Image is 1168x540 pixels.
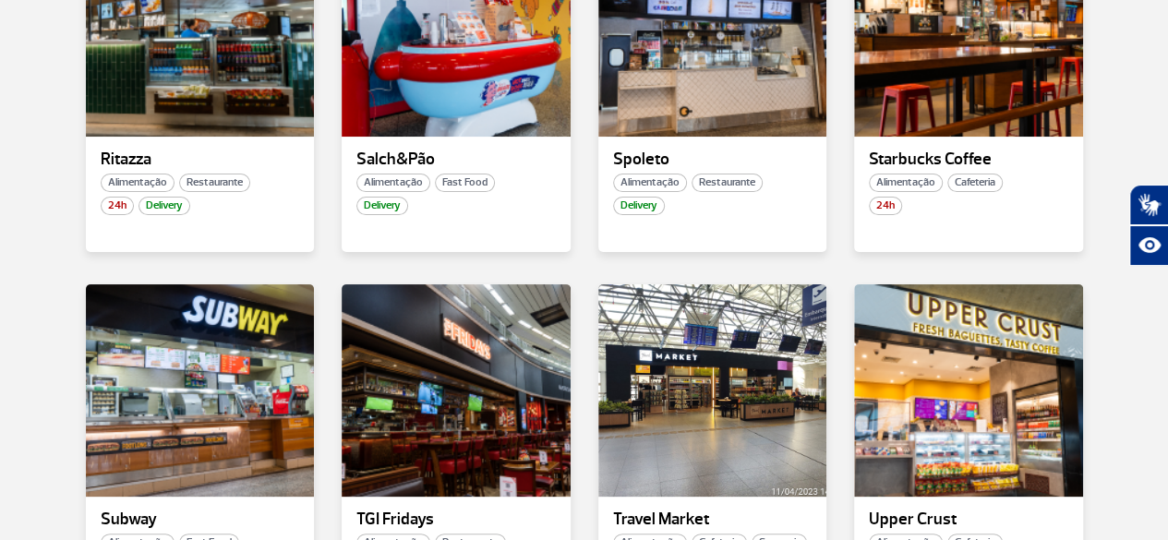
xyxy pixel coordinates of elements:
p: Subway [101,510,300,529]
span: Alimentação [356,174,430,192]
span: Restaurante [179,174,250,192]
button: Abrir recursos assistivos. [1129,225,1168,266]
p: Upper Crust [869,510,1068,529]
span: Fast Food [435,174,495,192]
span: Alimentação [101,174,175,192]
span: 24h [869,197,902,215]
p: TGI Fridays [356,510,556,529]
button: Abrir tradutor de língua de sinais. [1129,185,1168,225]
span: Delivery [613,197,665,215]
span: Restaurante [692,174,763,192]
span: Cafeteria [947,174,1003,192]
p: Spoleto [613,150,813,169]
p: Ritazza [101,150,300,169]
p: Salch&Pão [356,150,556,169]
span: Delivery [138,197,190,215]
p: Starbucks Coffee [869,150,1068,169]
span: 24h [101,197,134,215]
div: Plugin de acessibilidade da Hand Talk. [1129,185,1168,266]
span: Alimentação [613,174,687,192]
span: Delivery [356,197,408,215]
p: Travel Market [613,510,813,529]
span: Alimentação [869,174,943,192]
